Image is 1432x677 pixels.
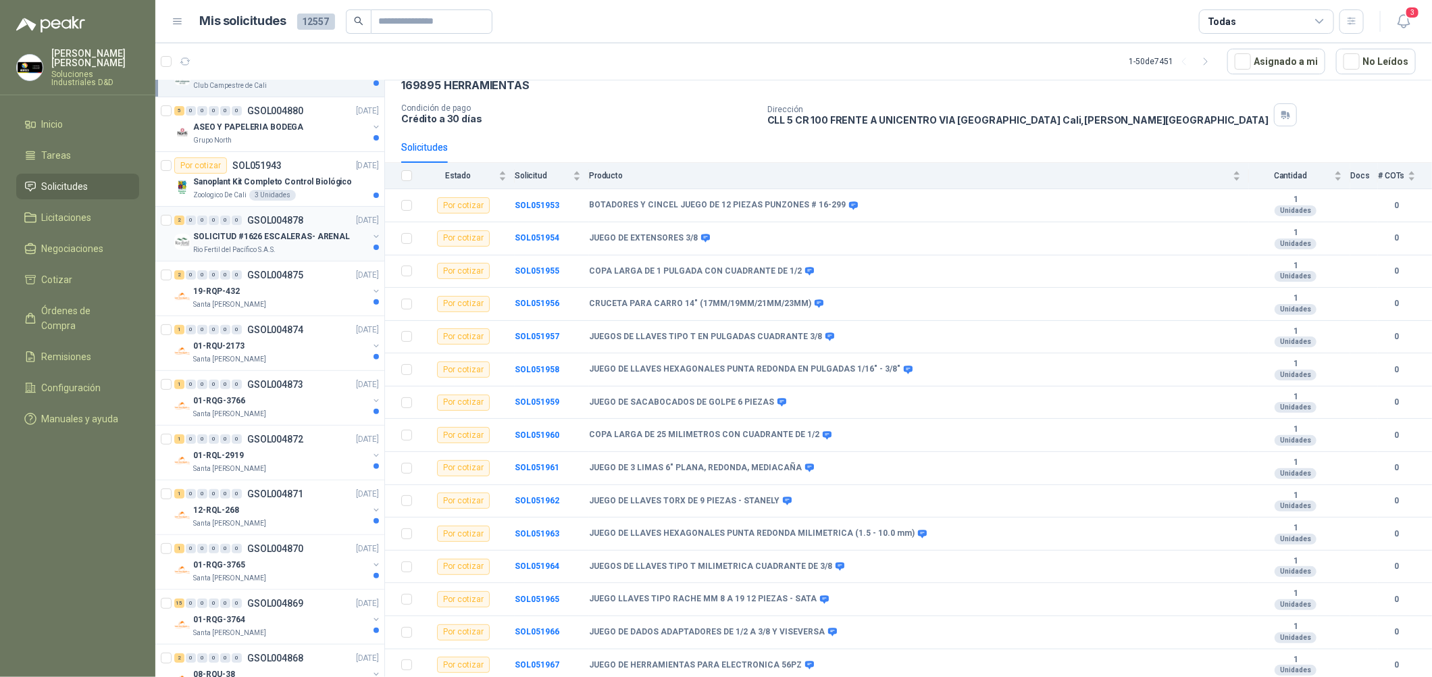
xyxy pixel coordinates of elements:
div: Todas [1208,14,1236,29]
b: 1 [1249,326,1342,337]
b: JUEGO DE HERRAMIENTAS PARA ELECTRONICA 56PZ [589,660,802,671]
a: SOL051962 [515,496,559,505]
p: Santa [PERSON_NAME] [193,299,266,310]
b: 0 [1378,593,1416,606]
div: 0 [197,653,207,663]
p: Santa [PERSON_NAME] [193,628,266,638]
div: 0 [232,106,242,116]
div: 0 [197,270,207,280]
div: 0 [197,325,207,334]
a: SOL051955 [515,266,559,276]
b: 0 [1378,560,1416,573]
div: Por cotizar [437,427,490,443]
a: Remisiones [16,344,139,370]
div: 1 [174,544,184,553]
th: Cantidad [1249,163,1350,189]
b: JUEGO DE LLAVES HEXAGONALES PUNTA REDONDA EN PULGADAS 1/16" - 3/8" [589,364,900,375]
b: JUEGO DE SACABOCADOS DE GOLPE 6 PIEZAS [589,397,774,408]
p: 01-RQL-2919 [193,449,244,462]
b: 1 [1249,359,1342,370]
p: GSOL004872 [247,434,303,444]
div: 0 [232,325,242,334]
a: 15 0 0 0 0 0 GSOL004869[DATE] Company Logo01-RQG-3764Santa [PERSON_NAME] [174,595,382,638]
b: JUEGO DE DADOS ADAPTADORES DE 1/2 A 3/8 Y VISEVERSA [589,627,825,638]
div: Unidades [1275,566,1316,577]
p: 01-RQU-2173 [193,340,245,353]
div: Unidades [1275,271,1316,282]
a: SOL051957 [515,332,559,341]
div: 0 [209,106,219,116]
b: SOL051954 [515,233,559,243]
p: Santa [PERSON_NAME] [193,573,266,584]
div: 0 [197,599,207,608]
div: 5 [174,106,184,116]
p: GSOL004873 [247,380,303,389]
div: 0 [232,380,242,389]
div: 0 [209,544,219,553]
div: 1 - 50 de 7451 [1129,51,1217,72]
div: 0 [220,434,230,444]
span: # COTs [1378,171,1405,180]
b: 0 [1378,199,1416,212]
div: 0 [220,216,230,225]
b: JUEGOS DE LLAVES TIPO T EN PULGADAS CUADRANTE 3/8 [589,332,822,343]
div: Unidades [1275,468,1316,479]
span: Configuración [42,380,101,395]
div: 0 [232,599,242,608]
div: 0 [186,544,196,553]
th: # COTs [1378,163,1432,189]
span: search [354,16,363,26]
th: Solicitud [515,163,589,189]
div: 0 [220,489,230,499]
div: 0 [209,270,219,280]
span: Manuales y ayuda [42,411,119,426]
p: Soluciones Industriales D&D [51,70,139,86]
div: 0 [209,434,219,444]
p: Club Campestre de Cali [193,80,267,91]
img: Company Logo [174,289,190,305]
span: Solicitudes [42,179,88,194]
div: 0 [209,216,219,225]
th: Producto [589,163,1249,189]
div: 2 [174,216,184,225]
b: JUEGO DE LLAVES TORX DE 9 PIEZAS - STANELY [589,496,779,507]
a: Tareas [16,143,139,168]
img: Company Logo [174,179,190,195]
div: 0 [220,106,230,116]
a: SOL051966 [515,627,559,636]
div: 1 [174,489,184,499]
div: 0 [209,380,219,389]
p: SOLICITUD #1626 ESCALERAS- ARENAL [193,230,350,243]
p: [DATE] [356,324,379,336]
div: 0 [186,106,196,116]
p: 01-RQG-3764 [193,613,245,626]
p: CLL 5 CR 100 FRENTE A UNICENTRO VIA [GEOGRAPHIC_DATA] Cali , [PERSON_NAME][GEOGRAPHIC_DATA] [767,114,1269,126]
span: Inicio [42,117,63,132]
b: 1 [1249,228,1342,239]
p: [DATE] [356,488,379,501]
div: 15 [174,599,184,608]
p: [DATE] [356,378,379,391]
a: Por cotizarSOL051943[DATE] Company LogoSanoplant Kit Completo Control BiológicoZoologico De Cali3... [155,152,384,207]
p: 12-RQL-268 [193,504,239,517]
a: Solicitudes [16,174,139,199]
img: Logo peakr [16,16,85,32]
span: Solicitud [515,171,570,180]
b: JUEGOS DE LLAVES TIPO T MILIMETRICA CUADRANTE DE 3/8 [589,561,832,572]
b: 1 [1249,293,1342,304]
div: 0 [197,216,207,225]
a: Manuales y ayuda [16,406,139,432]
div: 0 [209,599,219,608]
div: Unidades [1275,435,1316,446]
b: 1 [1249,424,1342,435]
div: 0 [220,270,230,280]
div: 1 [174,380,184,389]
div: 0 [220,599,230,608]
p: 01-RQG-3765 [193,559,245,572]
div: 0 [220,653,230,663]
p: Dirección [767,105,1269,114]
b: 0 [1378,626,1416,638]
span: Tareas [42,148,72,163]
div: Unidades [1275,534,1316,545]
